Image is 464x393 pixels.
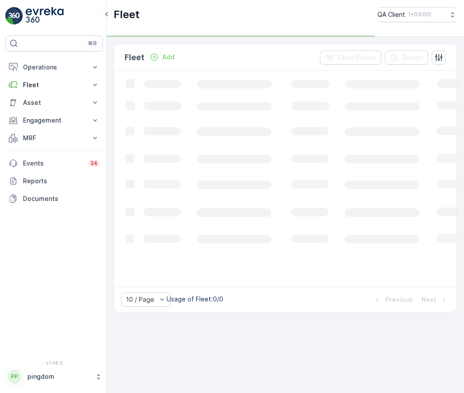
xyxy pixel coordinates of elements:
[421,294,449,305] button: Next
[385,50,428,65] button: Export
[5,367,103,386] button: PPpingdom
[5,7,23,25] img: logo
[146,52,178,62] button: Add
[385,295,413,304] p: Previous
[377,7,457,22] button: QA Client(+03:00)
[23,81,85,89] p: Fleet
[320,50,381,65] button: Clear Filters
[372,294,414,305] button: Previous
[23,63,85,72] p: Operations
[23,177,99,185] p: Reports
[27,372,91,381] p: pingdom
[26,7,64,25] img: logo_light-DOdMpM7g.png
[409,11,431,18] p: ( +03:00 )
[125,51,145,64] p: Fleet
[23,159,83,168] p: Events
[422,295,436,304] p: Next
[5,360,103,366] span: v 1.48.0
[403,53,423,62] p: Export
[377,10,405,19] p: QA Client
[5,129,103,147] button: MRF
[90,160,98,167] p: 34
[162,53,175,62] p: Add
[23,116,85,125] p: Engagement
[8,370,22,384] div: PP
[5,154,103,172] a: Events34
[88,40,97,47] p: ⌘B
[5,76,103,94] button: Fleet
[338,53,376,62] p: Clear Filters
[5,172,103,190] a: Reports
[114,8,140,22] p: Fleet
[23,134,85,143] p: MRF
[23,194,99,203] p: Documents
[5,190,103,208] a: Documents
[5,94,103,112] button: Asset
[5,58,103,76] button: Operations
[23,98,85,107] p: Asset
[167,295,223,304] p: Usage of Fleet : 0/0
[5,112,103,129] button: Engagement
